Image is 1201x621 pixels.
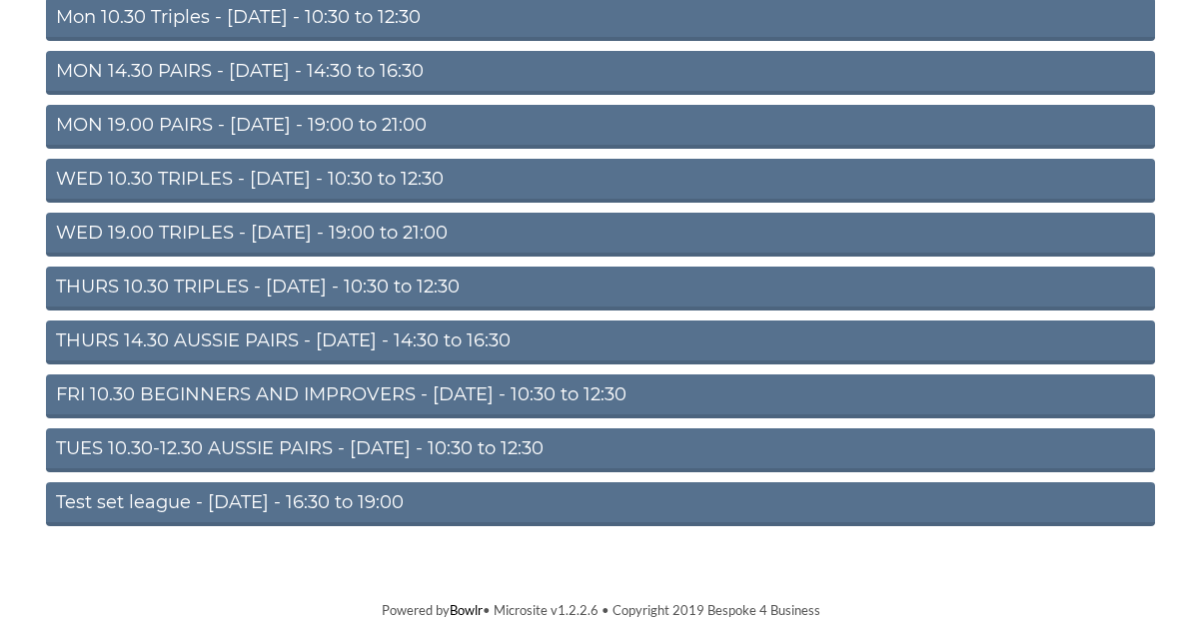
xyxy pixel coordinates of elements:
[46,267,1155,310] a: THURS 10.30 TRIPLES - [DATE] - 10:30 to 12:30
[382,602,820,618] span: Powered by • Microsite v1.2.2.6 • Copyright 2019 Bespoke 4 Business
[46,159,1155,203] a: WED 10.30 TRIPLES - [DATE] - 10:30 to 12:30
[46,213,1155,257] a: WED 19.00 TRIPLES - [DATE] - 19:00 to 21:00
[46,374,1155,418] a: FRI 10.30 BEGINNERS AND IMPROVERS - [DATE] - 10:30 to 12:30
[46,51,1155,95] a: MON 14.30 PAIRS - [DATE] - 14:30 to 16:30
[46,105,1155,149] a: MON 19.00 PAIRS - [DATE] - 19:00 to 21:00
[450,602,483,618] a: Bowlr
[46,482,1155,526] a: Test set league - [DATE] - 16:30 to 19:00
[46,320,1155,364] a: THURS 14.30 AUSSIE PAIRS - [DATE] - 14:30 to 16:30
[46,428,1155,472] a: TUES 10.30-12.30 AUSSIE PAIRS - [DATE] - 10:30 to 12:30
